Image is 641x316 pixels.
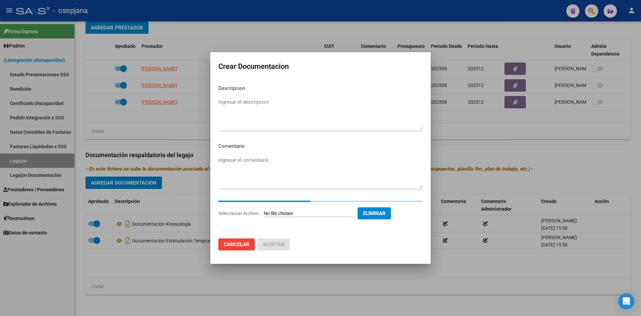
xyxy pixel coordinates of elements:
[218,60,423,73] h2: Crear Documentacion
[363,210,386,216] span: Eliminar
[218,238,255,250] button: Cancelar
[218,142,423,150] p: Comentario
[358,207,391,219] button: Eliminar
[218,85,423,92] p: Descripcion
[263,241,285,247] span: Aceptar
[218,211,259,216] span: Seleccionar Archivo
[618,293,634,309] div: Open Intercom Messenger
[257,238,290,250] button: Aceptar
[224,241,249,247] span: Cancelar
